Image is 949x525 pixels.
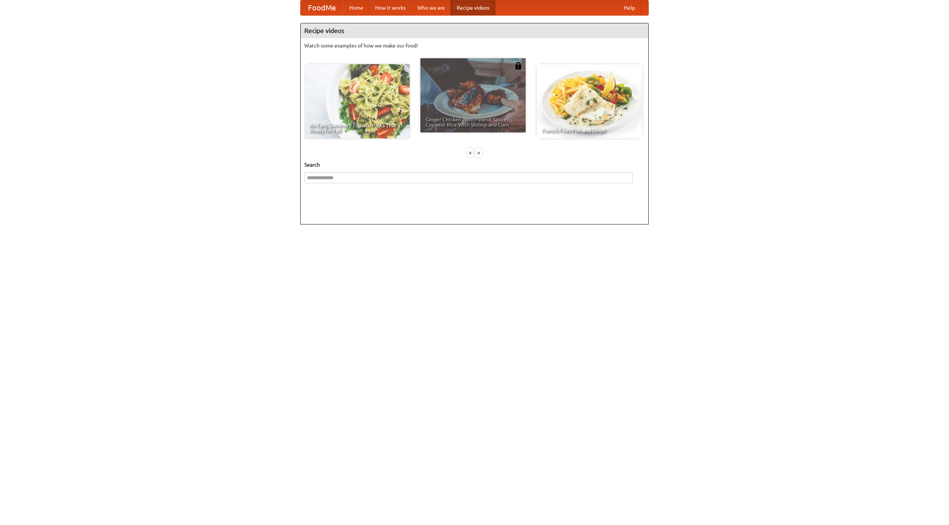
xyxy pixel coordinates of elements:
[304,161,645,168] h5: Search
[537,64,642,138] a: French Fries Fish and Chips
[343,0,369,15] a: Home
[451,0,495,15] a: Recipe videos
[467,148,473,157] div: «
[304,42,645,49] p: Watch some examples of how we make our food!
[304,64,410,138] a: An Easy, Summery Tomato Pasta That's Ready for Fall
[301,23,648,38] h4: Recipe videos
[515,62,522,69] img: 483408.png
[301,0,343,15] a: FoodMe
[411,0,451,15] a: Who we are
[476,148,482,157] div: »
[369,0,411,15] a: How it works
[310,123,404,133] span: An Easy, Summery Tomato Pasta That's Ready for Fall
[542,128,637,133] span: French Fries Fish and Chips
[618,0,641,15] a: Help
